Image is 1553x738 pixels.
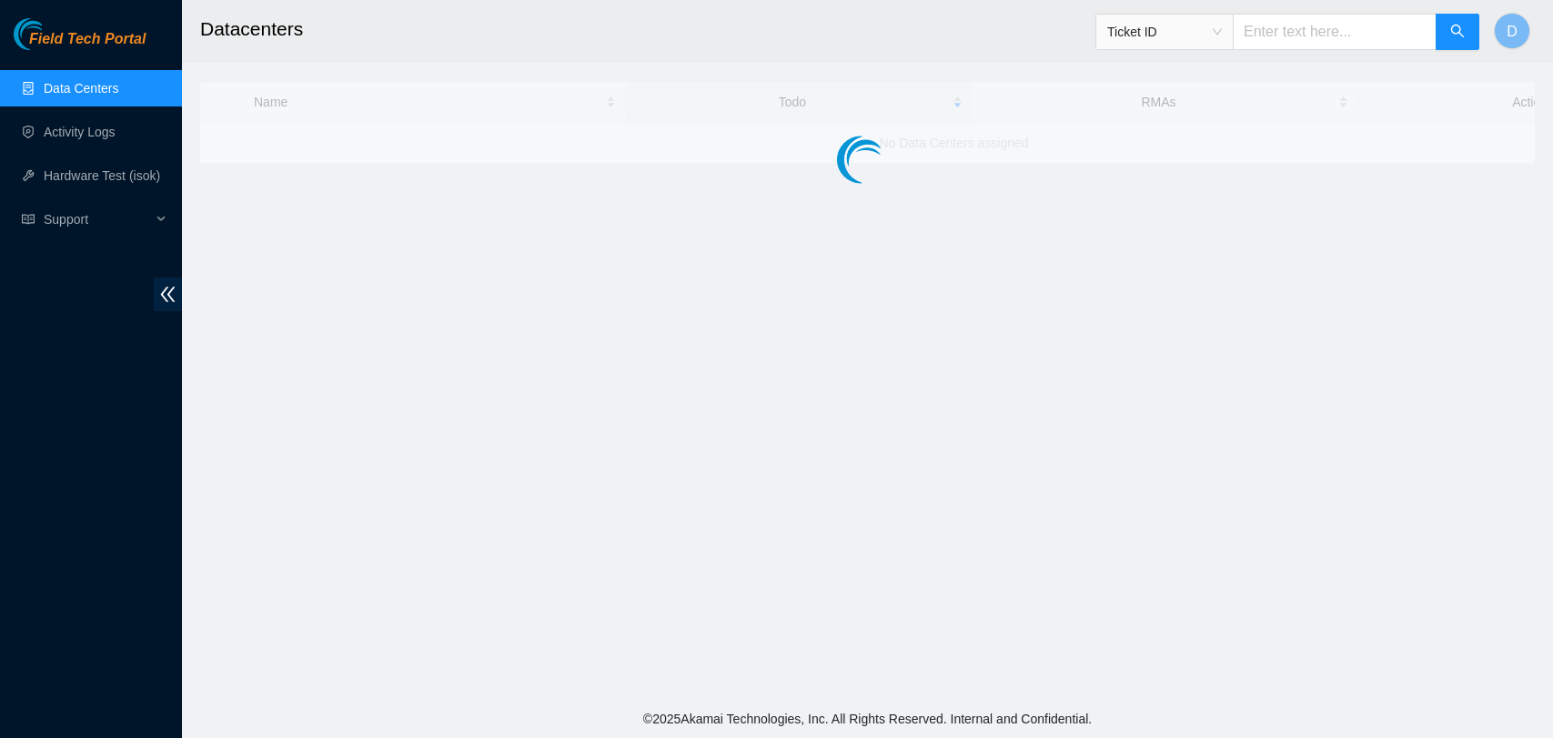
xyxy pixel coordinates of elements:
span: Support [44,201,151,238]
span: Field Tech Portal [29,31,146,48]
span: D [1507,20,1518,43]
span: read [22,213,35,226]
a: Hardware Test (isok) [44,168,160,183]
span: double-left [154,278,182,311]
img: Akamai Technologies [14,18,92,50]
a: Activity Logs [44,125,116,139]
input: Enter text here... [1233,14,1437,50]
span: search [1450,24,1465,41]
a: Data Centers [44,81,118,96]
span: Ticket ID [1107,18,1222,45]
footer: © 2025 Akamai Technologies, Inc. All Rights Reserved. Internal and Confidential. [182,700,1553,738]
button: D [1494,13,1530,49]
a: Akamai TechnologiesField Tech Portal [14,33,146,56]
button: search [1436,14,1479,50]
